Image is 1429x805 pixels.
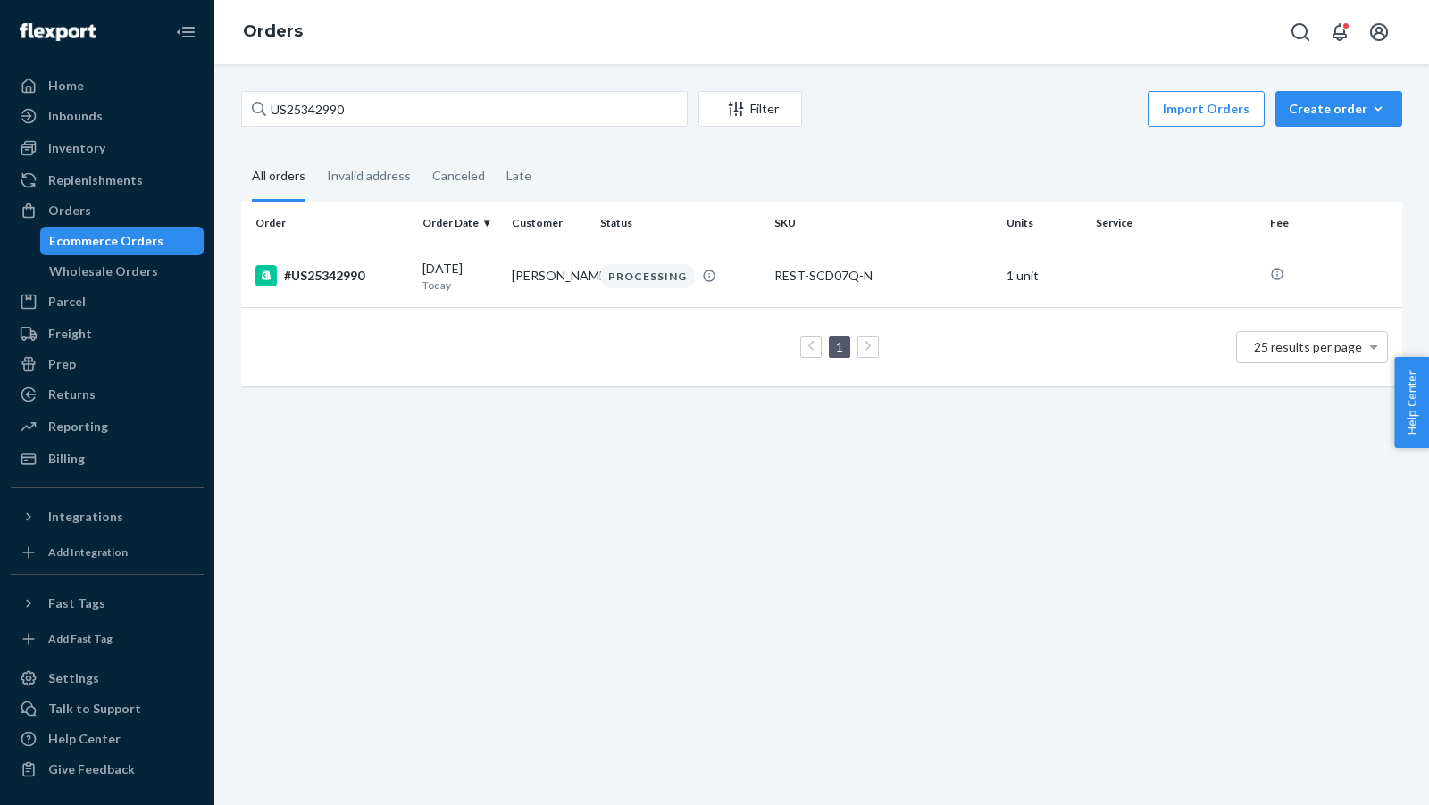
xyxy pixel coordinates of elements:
[11,664,204,693] a: Settings
[11,444,204,473] a: Billing
[48,594,105,612] div: Fast Tags
[505,245,594,307] td: [PERSON_NAME]
[255,265,408,286] div: #US25342990
[48,293,86,311] div: Parcel
[999,245,1089,307] td: 1 unit
[512,215,587,230] div: Customer
[11,71,204,100] a: Home
[48,77,84,95] div: Home
[48,171,143,189] div: Replenishments
[600,264,695,288] div: PROCESSING
[832,339,847,354] a: Page 1 is your current page
[11,625,204,653] a: Add Fast Tag
[1275,91,1402,127] button: Create order
[11,134,204,162] a: Inventory
[11,694,204,723] a: Talk to Support
[1283,14,1318,50] button: Open Search Box
[699,100,801,118] div: Filter
[593,202,767,245] th: Status
[11,287,204,316] a: Parcel
[48,450,85,468] div: Billing
[1394,357,1429,448] button: Help Center
[1263,202,1402,245] th: Fee
[415,202,505,245] th: Order Date
[40,227,205,255] a: Ecommerce Orders
[432,153,485,199] div: Canceled
[11,589,204,618] button: Fast Tags
[40,257,205,286] a: Wholesale Orders
[229,6,317,58] ol: breadcrumbs
[252,153,305,202] div: All orders
[11,380,204,409] a: Returns
[20,23,96,41] img: Flexport logo
[48,730,121,748] div: Help Center
[11,196,204,225] a: Orders
[11,166,204,195] a: Replenishments
[11,755,204,784] button: Give Feedback
[999,202,1089,245] th: Units
[49,262,158,280] div: Wholesale Orders
[774,267,992,285] div: REST-SCD07Q-N
[11,320,204,348] a: Freight
[1148,91,1265,127] button: Import Orders
[48,386,96,403] div: Returns
[48,418,108,436] div: Reporting
[48,202,91,220] div: Orders
[1322,14,1358,50] button: Open notifications
[1289,100,1389,118] div: Create order
[422,260,497,293] div: [DATE]
[48,760,135,778] div: Give Feedback
[48,544,128,560] div: Add Integration
[11,502,204,531] button: Integrations
[1089,202,1263,245] th: Service
[327,153,411,199] div: Invalid address
[168,14,204,50] button: Close Navigation
[49,232,163,250] div: Ecommerce Orders
[48,508,123,526] div: Integrations
[48,669,99,687] div: Settings
[243,21,303,41] a: Orders
[11,350,204,378] a: Prep
[698,91,802,127] button: Filter
[1361,14,1397,50] button: Open account menu
[241,202,415,245] th: Order
[422,278,497,293] p: Today
[48,139,105,157] div: Inventory
[48,325,92,343] div: Freight
[767,202,999,245] th: SKU
[11,538,204,567] a: Add Integration
[48,700,141,718] div: Talk to Support
[48,631,113,646] div: Add Fast Tag
[11,725,204,753] a: Help Center
[506,153,531,199] div: Late
[11,102,204,130] a: Inbounds
[48,355,76,373] div: Prep
[48,107,103,125] div: Inbounds
[1254,339,1362,354] span: 25 results per page
[11,412,204,441] a: Reporting
[241,91,688,127] input: Search orders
